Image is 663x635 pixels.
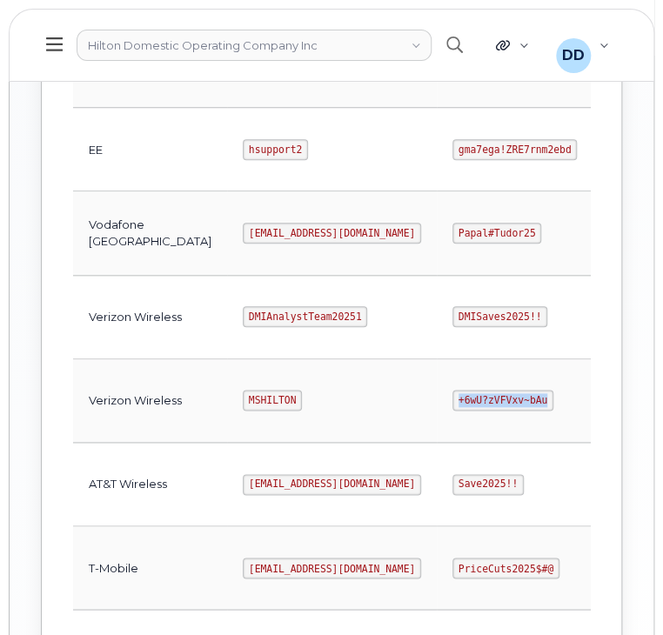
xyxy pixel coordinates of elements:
[562,45,585,66] span: DD
[452,475,524,496] code: Save2025!!
[243,140,308,161] code: hsupport2
[484,28,540,63] div: Quicklinks
[73,109,227,192] td: EE
[452,391,553,411] code: +6wU?zVFVxv~bAu
[243,391,302,411] code: MSHILTON
[73,444,227,527] td: AT&T Wireless
[243,475,421,496] code: [EMAIL_ADDRESS][DOMAIN_NAME]
[73,277,227,360] td: Verizon Wireless
[452,140,577,161] code: gma7ega!ZRE7rnm2ebd
[73,527,227,611] td: T-Mobile
[73,192,227,276] td: Vodafone [GEOGRAPHIC_DATA]
[73,360,227,444] td: Verizon Wireless
[243,307,367,328] code: DMIAnalystTeam20251
[452,307,547,328] code: DMISaves2025!!
[243,558,421,579] code: [EMAIL_ADDRESS][DOMAIN_NAME]
[77,30,432,61] a: Hilton Domestic Operating Company Inc
[452,558,559,579] code: PriceCuts2025$#@
[544,28,621,63] div: David Davis
[452,224,541,244] code: Papal#Tudor25
[587,559,650,622] iframe: Messenger Launcher
[243,224,421,244] code: [EMAIL_ADDRESS][DOMAIN_NAME]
